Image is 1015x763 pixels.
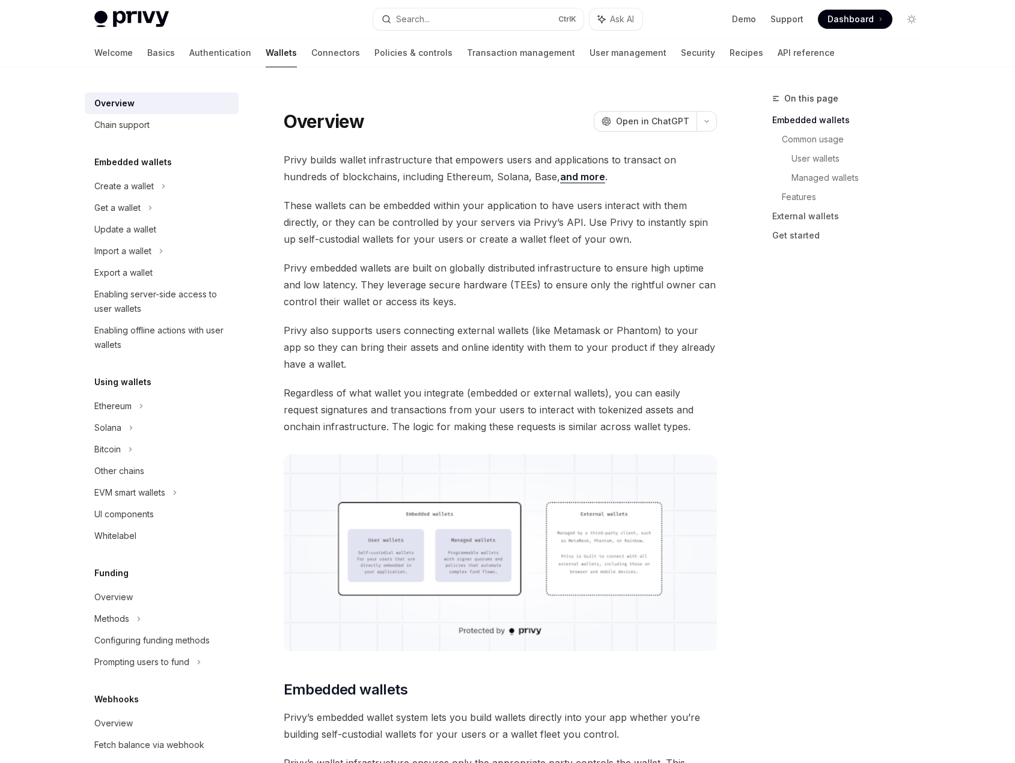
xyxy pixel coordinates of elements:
div: Create a wallet [94,179,154,193]
a: Welcome [94,38,133,67]
div: Enabling offline actions with user wallets [94,323,231,352]
a: Transaction management [467,38,575,67]
a: Fetch balance via webhook [85,734,239,756]
a: Security [681,38,715,67]
a: Policies & controls [374,38,453,67]
a: Connectors [311,38,360,67]
img: light logo [94,11,169,28]
div: Export a wallet [94,266,153,280]
a: External wallets [772,207,931,226]
a: Whitelabel [85,525,239,547]
span: Ask AI [610,13,634,25]
h5: Webhooks [94,692,139,707]
a: API reference [778,38,835,67]
div: Ethereum [94,399,132,413]
span: Ctrl K [558,14,576,24]
button: Ask AI [590,8,642,30]
span: On this page [784,91,838,106]
div: Fetch balance via webhook [94,738,204,752]
div: Prompting users to fund [94,655,189,669]
div: Chain support [94,118,150,132]
span: Dashboard [828,13,874,25]
h5: Embedded wallets [94,155,172,169]
a: Overview [85,586,239,608]
a: Update a wallet [85,219,239,240]
div: Solana [94,421,121,435]
button: Toggle dark mode [902,10,921,29]
h5: Using wallets [94,375,151,389]
div: Methods [94,612,129,626]
button: Open in ChatGPT [594,111,696,132]
div: Overview [94,716,133,731]
div: Update a wallet [94,222,156,237]
a: Managed wallets [791,168,931,187]
div: Whitelabel [94,529,136,543]
h1: Overview [284,111,365,132]
span: Open in ChatGPT [616,115,689,127]
div: Configuring funding methods [94,633,210,648]
a: Chain support [85,114,239,136]
a: Embedded wallets [772,111,931,130]
div: Get a wallet [94,201,141,215]
div: Other chains [94,464,144,478]
a: Support [770,13,803,25]
a: Other chains [85,460,239,482]
a: Overview [85,713,239,734]
a: Features [782,187,931,207]
a: User management [590,38,666,67]
span: Privy builds wallet infrastructure that empowers users and applications to transact on hundreds o... [284,151,717,185]
span: These wallets can be embedded within your application to have users interact with them directly, ... [284,197,717,248]
div: Import a wallet [94,244,151,258]
div: Enabling server-side access to user wallets [94,287,231,316]
a: Enabling server-side access to user wallets [85,284,239,320]
a: Export a wallet [85,262,239,284]
a: Basics [147,38,175,67]
span: Privy embedded wallets are built on globally distributed infrastructure to ensure high uptime and... [284,260,717,310]
a: Get started [772,226,931,245]
span: Privy also supports users connecting external wallets (like Metamask or Phantom) to your app so t... [284,322,717,372]
a: Wallets [266,38,297,67]
div: Search... [396,12,430,26]
a: Dashboard [818,10,892,29]
a: Enabling offline actions with user wallets [85,320,239,356]
div: UI components [94,507,154,521]
a: Common usage [782,130,931,149]
span: Embedded wallets [284,680,407,699]
div: Overview [94,96,135,111]
div: Bitcoin [94,442,121,457]
a: Configuring funding methods [85,630,239,651]
a: and more [560,171,605,183]
a: Recipes [730,38,763,67]
span: Regardless of what wallet you integrate (embedded or external wallets), you can easily request si... [284,385,717,435]
div: Overview [94,590,133,604]
a: Authentication [189,38,251,67]
a: Overview [85,93,239,114]
img: images/walletoverview.png [284,454,717,651]
div: EVM smart wallets [94,485,165,500]
span: Privy’s embedded wallet system lets you build wallets directly into your app whether you’re build... [284,709,717,743]
h5: Funding [94,566,129,580]
button: Search...CtrlK [373,8,584,30]
a: Demo [732,13,756,25]
a: UI components [85,503,239,525]
a: User wallets [791,149,931,168]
